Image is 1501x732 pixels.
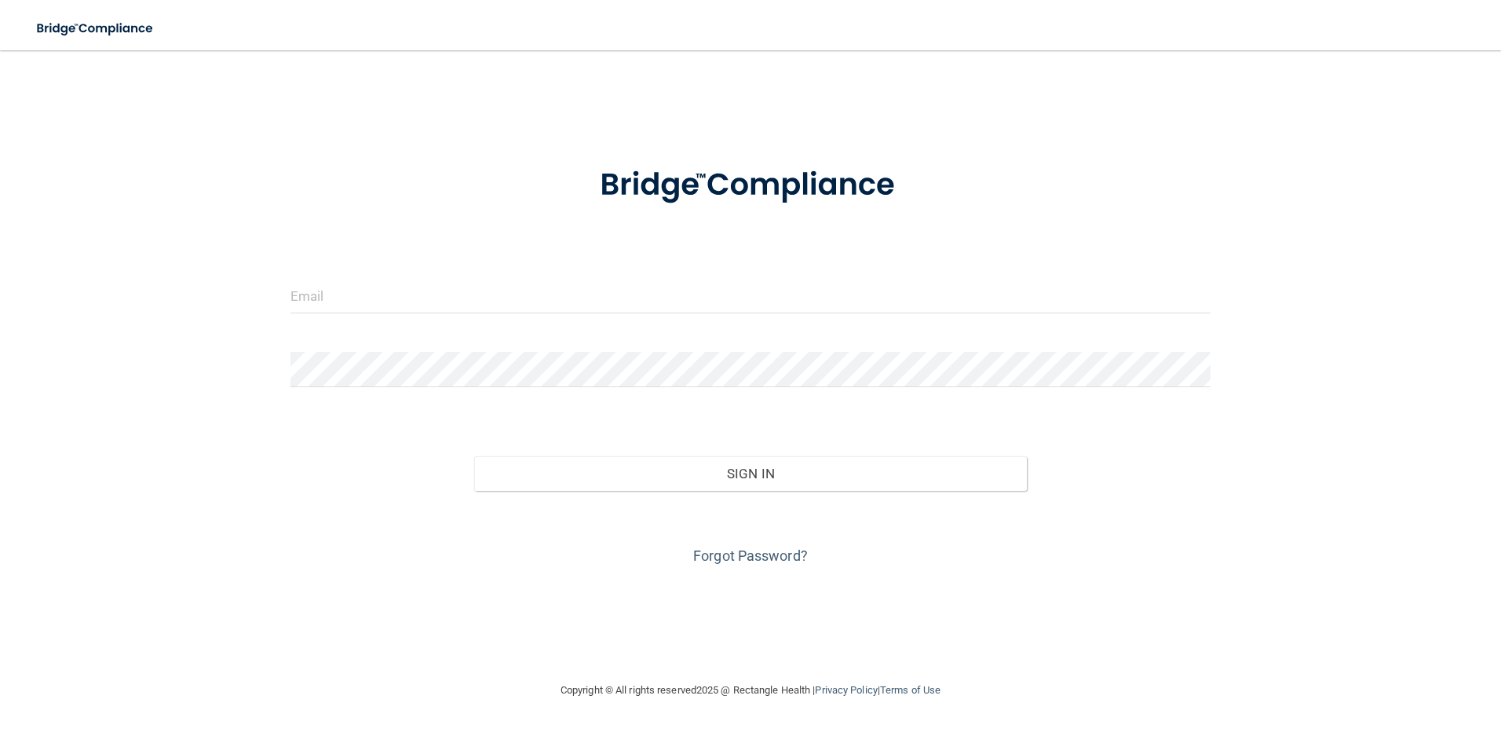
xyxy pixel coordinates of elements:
[693,547,808,564] a: Forgot Password?
[568,145,933,226] img: bridge_compliance_login_screen.278c3ca4.svg
[24,13,168,45] img: bridge_compliance_login_screen.278c3ca4.svg
[474,456,1027,491] button: Sign In
[464,665,1037,716] div: Copyright © All rights reserved 2025 @ Rectangle Health | |
[815,684,877,696] a: Privacy Policy
[290,278,1211,313] input: Email
[880,684,940,696] a: Terms of Use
